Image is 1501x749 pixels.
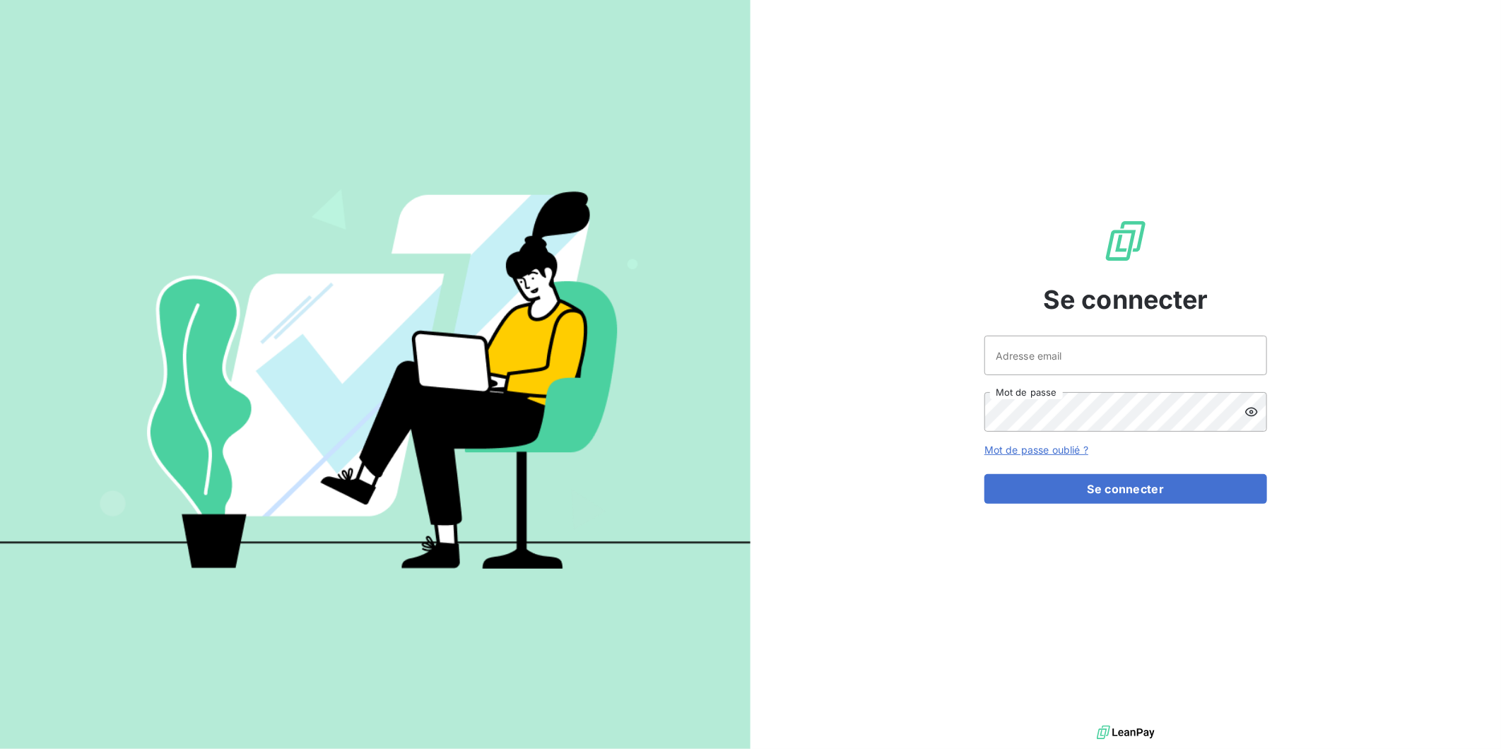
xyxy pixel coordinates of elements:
[1043,281,1208,319] span: Se connecter
[1103,218,1148,264] img: Logo LeanPay
[984,444,1088,456] a: Mot de passe oublié ?
[984,336,1267,375] input: placeholder
[984,474,1267,504] button: Se connecter
[1097,722,1155,743] img: logo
